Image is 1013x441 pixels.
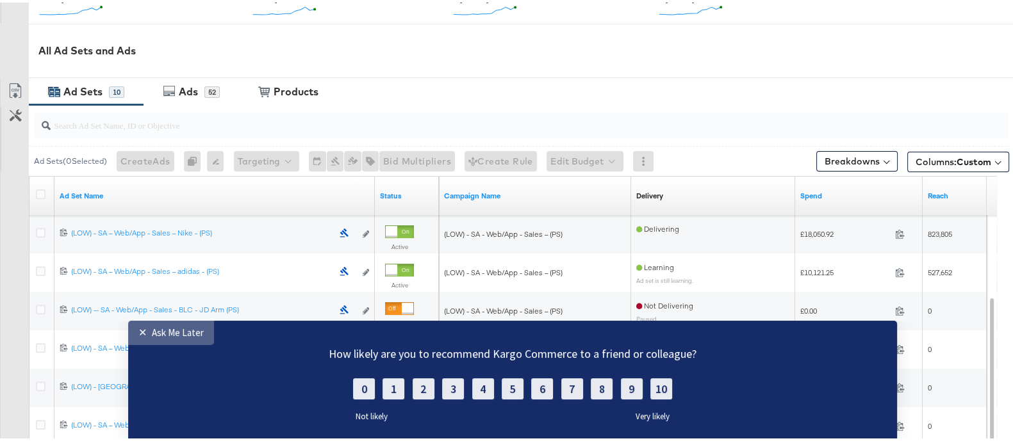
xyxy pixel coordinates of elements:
[444,188,626,198] a: Your campaign name.
[636,90,679,101] label: Very likely
[442,58,464,79] label: 3
[204,84,220,95] div: 52
[71,225,333,236] div: (LOW) - SA – Web/App - Sales – Nike - (PS)
[71,302,333,312] div: (LOW) -- SA - Web/App - Sales - BLC - JD Arm (PS)
[916,153,991,166] span: Columns:
[346,90,388,101] label: Not likely
[51,105,921,130] input: Search Ad Set Name, ID or Objective
[383,58,404,79] label: 1
[353,58,375,79] label: 0
[928,265,952,275] span: 527,652
[800,227,890,236] span: £18,050.92
[71,264,333,274] div: (LOW) - SA – Web/App - Sales – adidas - (PS)
[561,58,583,79] label: 7
[591,58,613,79] label: 8
[636,312,657,320] sub: Paused
[800,265,890,275] span: £10,121.25
[71,264,333,277] a: (LOW) - SA – Web/App - Sales – adidas - (PS)
[636,274,693,282] sub: Ad set is still learning.
[444,303,563,313] span: (LOW) - SA - Web/App - Sales – (PS)
[636,188,663,198] div: Delivery
[928,227,952,236] span: 823,805
[472,58,494,79] label: 4
[184,148,207,169] div: 0
[385,278,414,287] label: Active
[531,58,553,79] label: 6
[152,6,204,18] div: Ask Me Later
[109,84,124,95] div: 10
[413,58,434,79] label: 2
[60,188,370,198] a: Your Ad Set name.
[928,188,982,198] a: The number of people your ad was served to.
[907,149,1009,170] button: Columns:Custom
[71,302,333,316] a: (LOW) -- SA - Web/App - Sales - BLC - JD Arm (PS)
[380,188,434,198] a: Shows the current state of your Ad Set.
[636,221,679,231] span: Delivering
[385,240,414,248] label: Active
[385,317,414,325] label: Paused
[636,260,674,269] span: Learning
[179,82,198,97] div: Ads
[138,5,152,18] div: ✕
[274,82,318,97] div: Products
[444,265,563,275] span: (LOW) - SA - Web/App - Sales – (PS)
[444,227,563,236] span: (LOW) - SA - Web/App - Sales – (PS)
[928,303,932,313] span: 0
[636,298,693,308] span: Not Delivering
[34,153,107,164] div: Ad Sets ( 0 Selected)
[800,303,890,313] span: £0.00
[288,26,737,40] div: How likely are you to recommend Kargo Commerce to a friend or colleague?
[502,58,523,79] label: 5
[650,58,672,79] label: 10
[957,154,991,165] span: Custom
[621,58,643,79] label: 9
[816,148,898,169] button: Breakdowns
[63,82,103,97] div: Ad Sets
[636,188,663,198] a: Reflects the ability of your Ad Set to achieve delivery based on ad states, schedule and budget.
[800,188,918,198] a: The total amount spent to date.
[71,225,333,239] a: (LOW) - SA – Web/App - Sales – Nike - (PS)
